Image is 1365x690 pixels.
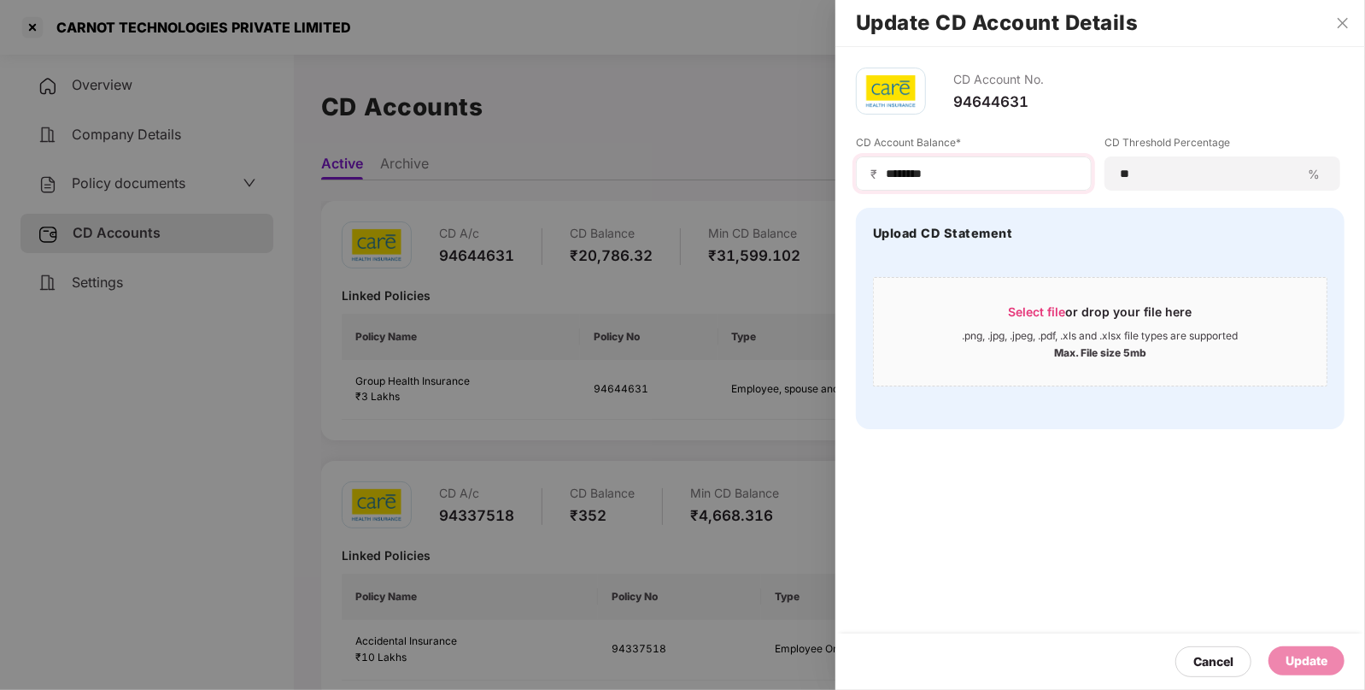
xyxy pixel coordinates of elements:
[865,74,917,108] img: care.png
[873,225,1013,242] h4: Upload CD Statement
[1054,343,1146,360] div: Max. File size 5mb
[1009,304,1192,329] div: or drop your file here
[1331,15,1355,31] button: Close
[1104,135,1340,156] label: CD Threshold Percentage
[1336,16,1350,30] span: close
[953,68,1044,92] div: CD Account No.
[953,92,1044,111] div: 94644631
[1301,166,1327,182] span: %
[874,291,1327,373] span: Select fileor drop your file here.png, .jpg, .jpeg, .pdf, .xls and .xlsx file types are supported...
[1009,304,1066,319] span: Select file
[870,166,884,182] span: ₹
[1286,652,1327,670] div: Update
[963,329,1239,343] div: .png, .jpg, .jpeg, .pdf, .xls and .xlsx file types are supported
[856,14,1344,32] h2: Update CD Account Details
[856,135,1092,156] label: CD Account Balance*
[1193,652,1233,671] div: Cancel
